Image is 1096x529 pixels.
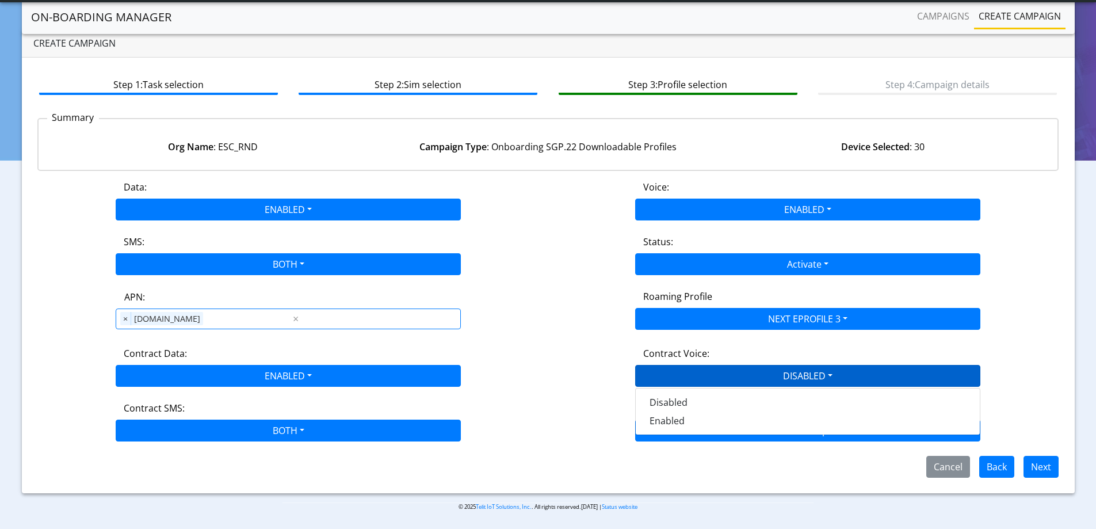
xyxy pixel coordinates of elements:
[116,420,461,442] button: BOTH
[124,347,187,360] label: Contract Data:
[31,6,171,29] a: On-Boarding Manager
[716,140,1051,154] div: : 30
[635,388,980,435] div: ENABLED
[841,140,910,153] strong: Device Selected
[635,199,980,220] button: ENABLED
[979,456,1014,478] button: Back
[635,308,980,330] button: NEXT EPROFILE 3
[912,5,974,28] a: Campaigns
[131,312,203,326] span: [DOMAIN_NAME]
[602,503,637,511] a: Status website
[124,401,185,415] label: Contract SMS:
[643,235,673,249] label: Status:
[643,180,669,194] label: Voice:
[282,503,814,511] p: © 2025 . All rights reserved.[DATE] |
[168,140,213,153] strong: Org Name
[124,290,145,304] label: APN:
[635,253,980,275] button: Activate
[116,199,461,220] button: ENABLED
[559,73,797,95] btn: Step 3: Profile selection
[636,412,980,430] button: Enabled
[45,140,380,154] div: : ESC_RND
[116,253,461,275] button: BOTH
[124,235,144,249] label: SMS:
[120,312,131,326] span: ×
[1024,456,1059,478] button: Next
[39,73,278,95] btn: Step 1: Task selection
[116,365,461,387] button: ENABLED
[124,180,147,194] label: Data:
[818,73,1057,95] btn: Step 4: Campaign details
[47,111,99,124] p: Summary
[22,29,1075,58] div: Create campaign
[419,140,487,153] strong: Campaign Type
[974,5,1066,28] a: Create campaign
[643,347,709,360] label: Contract Voice:
[380,140,715,154] div: : Onboarding SGP.22 Downloadable Profiles
[291,312,301,326] span: Clear all
[476,503,532,511] a: Telit IoT Solutions, Inc.
[299,73,537,95] btn: Step 2: Sim selection
[926,456,970,478] button: Cancel
[636,393,980,412] button: Disabled
[635,365,980,387] button: DISABLED
[643,290,712,303] label: Roaming Profile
